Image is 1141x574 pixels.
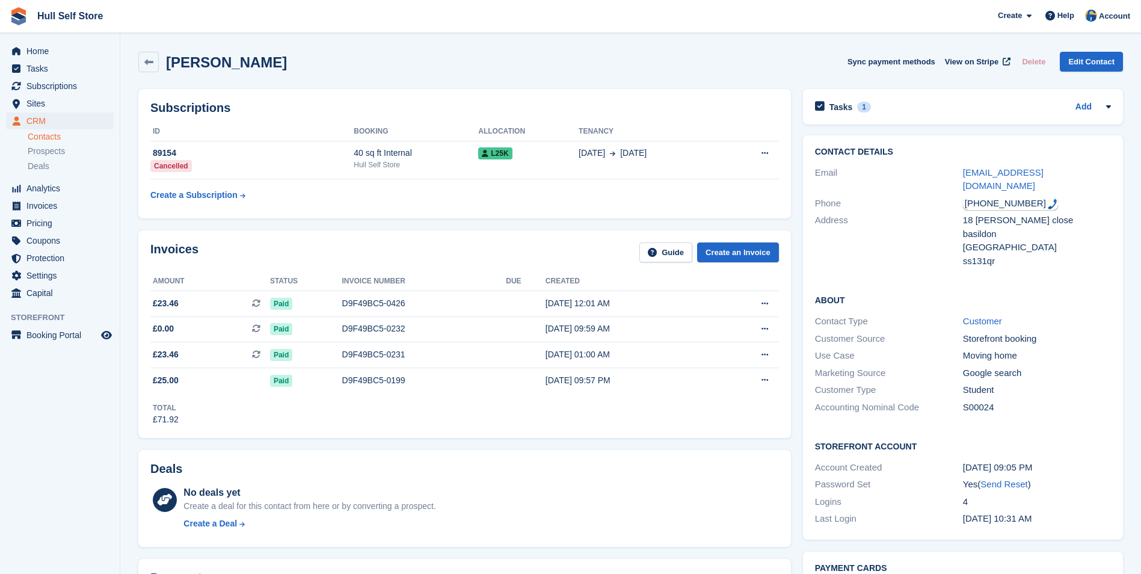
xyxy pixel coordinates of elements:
[963,383,1111,397] div: Student
[963,167,1044,191] a: [EMAIL_ADDRESS][DOMAIN_NAME]
[153,297,179,310] span: £23.46
[270,298,292,310] span: Paid
[963,366,1111,380] div: Google search
[32,6,108,26] a: Hull Self Store
[6,267,114,284] a: menu
[6,60,114,77] a: menu
[963,478,1111,492] div: Yes
[815,214,963,268] div: Address
[1057,10,1074,22] span: Help
[6,180,114,197] a: menu
[579,147,605,159] span: [DATE]
[26,113,99,129] span: CRM
[11,312,120,324] span: Storefront
[963,401,1111,415] div: S00024
[6,197,114,214] a: menu
[963,197,1058,211] div: Call: +447506726257
[815,478,963,492] div: Password Set
[26,215,99,232] span: Pricing
[977,479,1030,489] span: ( )
[546,297,713,310] div: [DATE] 12:01 AM
[153,413,179,426] div: £71.92
[28,161,49,172] span: Deals
[153,403,179,413] div: Total
[815,461,963,475] div: Account Created
[26,78,99,94] span: Subscriptions
[1048,199,1057,209] img: hfpfyWBK5wQHBAGPgDf9c6qAYOxxMAAAAASUVORK5CYII=
[183,486,435,500] div: No deals yet
[980,479,1027,489] a: Send Reset
[998,10,1022,22] span: Create
[26,285,99,301] span: Capital
[506,272,546,291] th: Due
[166,54,287,70] h2: [PERSON_NAME]
[963,241,1111,255] div: [GEOGRAPHIC_DATA]
[815,495,963,509] div: Logins
[99,328,114,342] a: Preview store
[342,297,506,310] div: D9F49BC5-0426
[963,461,1111,475] div: [DATE] 09:05 PM
[847,52,935,72] button: Sync payment methods
[153,322,174,335] span: £0.00
[963,227,1111,241] div: basildon
[150,160,192,172] div: Cancelled
[945,56,998,68] span: View on Stripe
[1099,10,1130,22] span: Account
[26,250,99,267] span: Protection
[26,43,99,60] span: Home
[815,512,963,526] div: Last Login
[815,564,1111,573] h2: Payment cards
[815,147,1111,157] h2: Contact Details
[342,348,506,361] div: D9F49BC5-0231
[620,147,647,159] span: [DATE]
[815,366,963,380] div: Marketing Source
[150,101,779,115] h2: Subscriptions
[6,113,114,129] a: menu
[1017,52,1050,72] button: Delete
[6,327,114,344] a: menu
[815,332,963,346] div: Customer Source
[153,374,179,387] span: £25.00
[963,316,1002,326] a: Customer
[26,95,99,112] span: Sites
[546,348,713,361] div: [DATE] 01:00 AM
[150,462,182,476] h2: Deals
[150,272,270,291] th: Amount
[270,272,342,291] th: Status
[815,440,1111,452] h2: Storefront Account
[270,375,292,387] span: Paid
[150,184,245,206] a: Create a Subscription
[150,242,198,262] h2: Invoices
[1085,10,1097,22] img: Hull Self Store
[342,374,506,387] div: D9F49BC5-0199
[26,327,99,344] span: Booking Portal
[183,517,435,530] a: Create a Deal
[150,147,354,159] div: 89154
[829,102,853,113] h2: Tasks
[28,145,114,158] a: Prospects
[6,250,114,267] a: menu
[6,215,114,232] a: menu
[26,267,99,284] span: Settings
[697,242,779,262] a: Create an Invoice
[26,180,99,197] span: Analytics
[963,214,1111,227] div: 18 [PERSON_NAME] close
[815,294,1111,306] h2: About
[579,122,725,141] th: Tenancy
[10,7,28,25] img: stora-icon-8386f47178a22dfd0bd8f6a31ec36ba5ce8667c1dd55bd0f319d3a0aa187defe.svg
[28,131,114,143] a: Contacts
[546,322,713,335] div: [DATE] 09:59 AM
[815,315,963,329] div: Contact Type
[28,160,114,173] a: Deals
[815,197,963,211] div: Phone
[354,159,478,170] div: Hull Self Store
[6,95,114,112] a: menu
[270,323,292,335] span: Paid
[150,122,354,141] th: ID
[183,500,435,513] div: Create a deal for this contact from here or by converting a prospect.
[342,272,506,291] th: Invoice number
[963,349,1111,363] div: Moving home
[1060,52,1123,72] a: Edit Contact
[478,147,512,159] span: L25K
[857,102,871,113] div: 1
